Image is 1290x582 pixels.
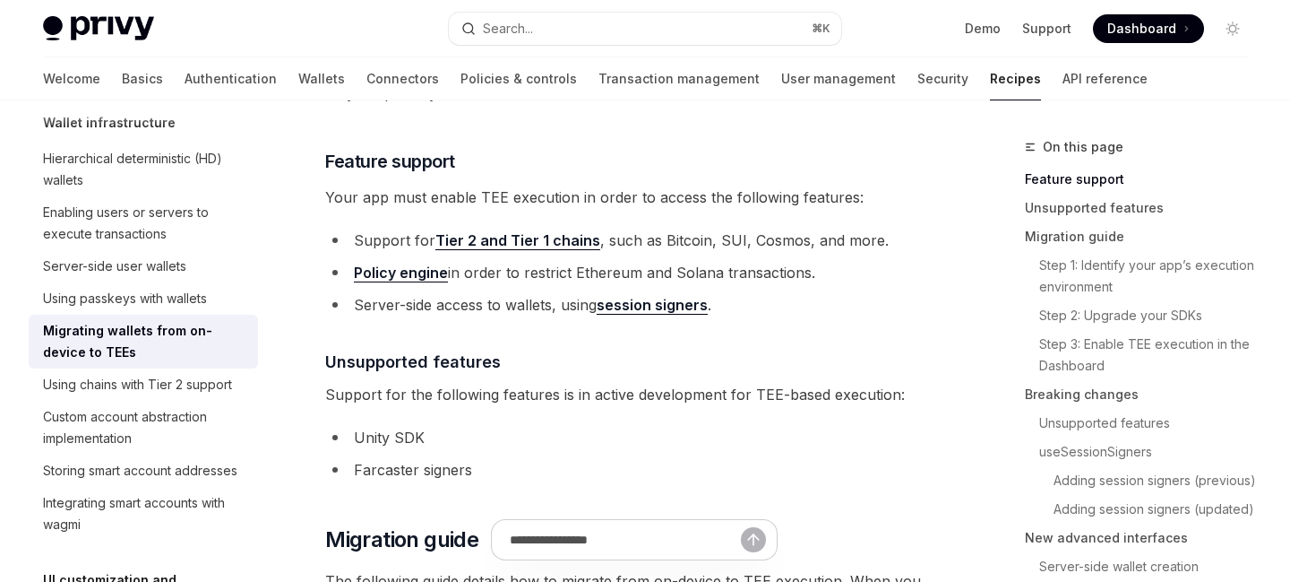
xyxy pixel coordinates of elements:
a: session signers [597,296,708,315]
a: User management [781,57,896,100]
a: Connectors [366,57,439,100]
div: Search... [483,18,533,39]
a: Breaking changes [1025,380,1261,409]
span: ⌘ K [812,22,830,36]
span: Unsupported features [325,350,501,374]
a: Migration guide [1025,222,1261,251]
li: in order to restrict Ethereum and Solana transactions. [325,260,942,285]
span: Support for the following features is in active development for TEE-based execution: [325,382,942,407]
div: Using passkeys with wallets [43,288,207,309]
div: Custom account abstraction implementation [43,406,247,449]
a: API reference [1062,57,1148,100]
a: Wallets [298,57,345,100]
a: Enabling users or servers to execute transactions [29,196,258,250]
a: Step 3: Enable TEE execution in the Dashboard [1039,330,1261,380]
a: New advanced interfaces [1025,524,1261,552]
div: Integrating smart accounts with wagmi [43,492,247,535]
a: Dashboard [1093,14,1204,43]
div: Storing smart account addresses [43,460,237,482]
a: Migrating wallets from on-device to TEEs [29,315,258,369]
span: On this page [1043,136,1123,158]
div: Enabling users or servers to execute transactions [43,202,247,245]
button: Toggle dark mode [1218,14,1247,43]
span: Your app must enable TEE execution in order to access the following features: [325,185,942,210]
a: Policy engine [354,264,448,282]
a: Custom account abstraction implementation [29,401,258,455]
div: Migrating wallets from on-device to TEEs [43,320,247,363]
a: Demo [965,20,1001,38]
a: Authentication [185,57,277,100]
a: Welcome [43,57,100,100]
div: Hierarchical deterministic (HD) wallets [43,148,247,191]
span: Feature support [325,149,455,174]
li: Farcaster signers [325,457,942,482]
button: Send message [741,527,766,552]
a: useSessionSigners [1039,438,1261,466]
a: Recipes [990,57,1041,100]
a: Feature support [1025,165,1261,194]
span: Dashboard [1107,20,1176,38]
a: Policies & controls [460,57,577,100]
a: Server-side user wallets [29,250,258,282]
div: Server-side user wallets [43,256,186,277]
img: light logo [43,16,154,41]
a: Integrating smart accounts with wagmi [29,487,258,541]
a: Support [1022,20,1071,38]
a: Storing smart account addresses [29,455,258,487]
a: Security [917,57,968,100]
li: Support for , such as Bitcoin, SUI, Cosmos, and more. [325,228,942,253]
a: Step 1: Identify your app’s execution environment [1039,251,1261,301]
div: Using chains with Tier 2 support [43,374,232,395]
a: Using chains with Tier 2 support [29,369,258,401]
a: Tier 2 and Tier 1 chains [435,231,600,250]
li: Server-side access to wallets, using . [325,292,942,317]
a: Using passkeys with wallets [29,282,258,315]
a: Unsupported features [1039,409,1261,438]
li: Unity SDK [325,425,942,450]
a: Unsupported features [1025,194,1261,222]
a: Adding session signers (updated) [1053,495,1261,524]
a: Step 2: Upgrade your SDKs [1039,301,1261,330]
button: Search...⌘K [449,13,840,45]
a: Basics [122,57,163,100]
a: Server-side wallet creation [1039,552,1261,581]
a: Adding session signers (previous) [1053,466,1261,495]
a: Transaction management [598,57,760,100]
a: Hierarchical deterministic (HD) wallets [29,143,258,196]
